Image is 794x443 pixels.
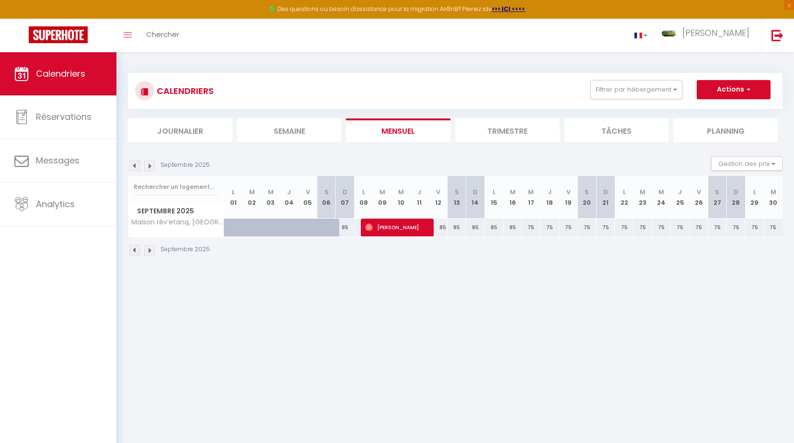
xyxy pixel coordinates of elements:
th: 23 [633,176,652,219]
span: Calendriers [36,68,85,80]
input: Rechercher un logement... [134,178,219,196]
abbr: J [678,187,682,197]
th: 12 [429,176,448,219]
a: ... [PERSON_NAME] [655,19,761,52]
div: 75 [633,219,652,236]
abbr: S [585,187,589,197]
th: 19 [559,176,578,219]
div: 75 [690,219,708,236]
abbr: M [249,187,255,197]
div: 75 [708,219,726,236]
div: 75 [578,219,597,236]
p: Septembre 2025 [161,161,210,170]
div: 75 [726,219,745,236]
div: 85 [466,219,484,236]
li: Mensuel [346,118,450,142]
th: 18 [541,176,559,219]
div: 75 [671,219,690,236]
li: Planning [673,118,778,142]
th: 05 [299,176,317,219]
th: 08 [354,176,373,219]
abbr: S [455,187,459,197]
th: 24 [652,176,671,219]
th: 03 [261,176,280,219]
th: 17 [522,176,541,219]
a: Chercher [139,19,186,52]
abbr: J [548,187,552,197]
div: 85 [503,219,522,236]
div: 85 [484,219,503,236]
span: Réservations [36,111,92,123]
button: Gestion des prix [711,156,782,171]
abbr: V [697,187,701,197]
div: 85 [336,219,355,236]
abbr: S [715,187,719,197]
abbr: L [232,187,235,197]
div: 75 [615,219,633,236]
div: 75 [559,219,578,236]
button: Actions [697,80,771,99]
span: Septembre 2025 [128,204,224,218]
p: Septembre 2025 [161,245,210,254]
abbr: M [510,187,516,197]
span: Maison rêv’etang, [GEOGRAPHIC_DATA] sur mer, [GEOGRAPHIC_DATA] [130,219,226,226]
th: 14 [466,176,484,219]
th: 10 [391,176,410,219]
th: 29 [745,176,764,219]
abbr: V [306,187,310,197]
div: 75 [652,219,671,236]
th: 16 [503,176,522,219]
th: 04 [280,176,299,219]
th: 06 [317,176,336,219]
th: 07 [336,176,355,219]
th: 09 [373,176,391,219]
abbr: M [658,187,664,197]
li: Journalier [128,118,232,142]
th: 22 [615,176,633,219]
abbr: J [287,187,291,197]
span: [PERSON_NAME] [365,218,427,236]
abbr: V [566,187,571,197]
th: 02 [242,176,261,219]
abbr: L [623,187,626,197]
th: 13 [448,176,466,219]
li: Semaine [237,118,342,142]
th: 21 [596,176,615,219]
th: 11 [410,176,429,219]
div: 85 [429,219,448,236]
th: 20 [578,176,597,219]
span: Messages [36,154,80,166]
div: 75 [764,219,782,236]
th: 26 [690,176,708,219]
div: 75 [541,219,559,236]
div: 75 [745,219,764,236]
abbr: M [771,187,776,197]
div: 75 [522,219,541,236]
strong: >>> ICI <<<< [492,5,525,13]
span: Chercher [146,29,179,39]
abbr: V [436,187,440,197]
th: 01 [224,176,243,219]
abbr: D [343,187,347,197]
abbr: D [734,187,738,197]
button: Filtrer par hébergement [590,80,682,99]
abbr: M [380,187,385,197]
abbr: J [417,187,421,197]
abbr: M [398,187,404,197]
h3: CALENDRIERS [154,80,214,102]
span: Analytics [36,198,75,210]
img: ... [662,30,676,37]
th: 15 [484,176,503,219]
abbr: L [493,187,495,197]
li: Tâches [564,118,669,142]
th: 27 [708,176,726,219]
th: 30 [764,176,782,219]
abbr: M [640,187,645,197]
div: 75 [596,219,615,236]
abbr: D [473,187,478,197]
img: logout [771,29,783,41]
abbr: M [268,187,274,197]
li: Trimestre [455,118,560,142]
span: [PERSON_NAME] [682,27,749,39]
th: 28 [726,176,745,219]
